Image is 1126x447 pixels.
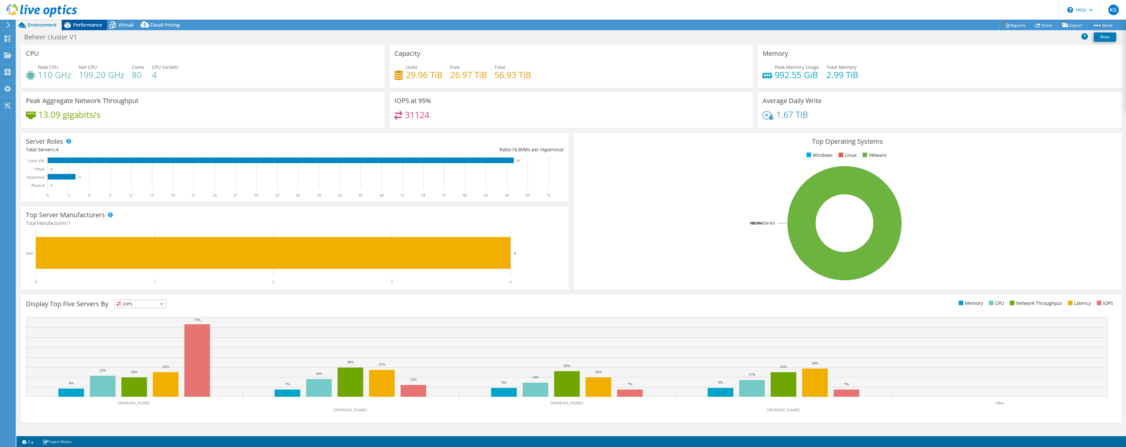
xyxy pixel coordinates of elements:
[150,193,154,198] text: 15
[812,361,818,365] text: 28%
[532,375,539,379] text: 14%
[394,50,420,57] h3: Capacity
[192,193,196,198] text: 21
[505,193,509,198] text: 66
[26,138,63,145] h3: Server Roles
[154,280,156,284] text: 1
[347,360,354,364] text: 30%
[272,280,274,284] text: 2
[551,401,583,405] text: [DOMAIN_NAME]
[987,300,1004,307] li: CPU
[547,193,551,198] text: 72
[26,146,295,153] div: Total Servers:
[359,193,363,198] text: 45
[296,193,300,198] text: 36
[1087,20,1118,30] a: More
[118,401,151,405] text: [DOMAIN_NAME]
[47,193,49,198] text: 0
[35,280,37,284] text: 0
[837,152,857,159] li: Linux
[767,408,800,412] text: [DOMAIN_NAME]
[38,111,100,118] h4: 13.09 gigabits/s
[406,64,417,70] span: Used
[68,193,70,198] text: 3
[775,71,819,78] h4: 992.55 GiB
[844,382,849,386] text: 7%
[1094,32,1116,42] a: Print
[826,71,858,78] h4: 2.99 TiB
[999,20,1031,30] a: Reports
[1057,20,1088,30] a: Export
[21,33,87,41] h1: Beheer cluster V1
[442,193,446,198] text: 57
[718,380,723,384] text: 9%
[26,220,564,227] h4: Total Manufacturers:
[194,318,200,322] text: 73%
[484,193,488,198] text: 63
[1008,300,1062,307] li: Network Throughput
[26,251,33,256] text: Dell
[512,146,521,153] span: 16.8
[750,221,762,225] tspan: 100.0%
[762,50,788,57] h3: Memory
[56,146,58,153] span: 4
[1067,7,1073,13] svg: \n
[34,167,45,171] text: Virtual
[628,382,633,386] text: 7%
[406,71,443,78] h4: 29.96 TiB
[316,372,322,375] text: 18%
[295,146,564,153] div: Ratio: VMs per Hypervisor
[749,372,755,376] text: 17%
[79,71,124,78] h4: 199.20 GHz
[150,22,180,28] span: Cloud Pricing
[517,159,520,162] text: 67
[494,64,505,70] span: Total
[379,362,385,366] text: 27%
[38,71,71,78] h4: 110 GHz
[79,64,97,70] span: Net CPU
[132,71,144,78] h4: 80
[450,64,460,70] span: Free
[762,221,775,225] tspan: ESXi 8.0
[213,193,217,198] text: 24
[334,408,367,412] text: [DOMAIN_NAME]
[38,64,58,70] span: Peak CPU
[510,280,511,284] text: 4
[18,437,38,446] a: 2
[401,193,405,198] text: 51
[421,193,425,198] text: 54
[28,22,57,28] span: Environment
[31,183,45,188] text: Physical
[780,365,787,369] text: 25%
[805,152,833,159] li: Windows
[463,193,467,198] text: 60
[514,251,516,255] text: 4
[88,193,90,198] text: 6
[51,167,52,171] text: 0
[26,97,138,104] h3: Peak Aggregate Network Throughput
[129,193,133,198] text: 12
[275,193,279,198] text: 33
[115,300,166,308] span: IOPS
[162,365,169,369] text: 25%
[861,152,886,159] li: VMware
[957,300,983,307] li: Memory
[1095,300,1113,307] li: IOPS
[171,193,175,198] text: 18
[995,401,1004,405] text: Other
[254,193,258,198] text: 30
[595,370,602,374] text: 20%
[338,193,342,198] text: 42
[526,193,530,198] text: 69
[28,159,44,163] text: Guest VM
[68,220,71,226] span: 1
[1108,5,1119,15] span: KG
[317,193,321,198] text: 39
[26,211,105,219] h3: Top Server Manufacturers
[394,97,431,104] h3: IOPS at 95%
[502,380,507,384] text: 9%
[118,22,134,28] span: Virtual
[285,382,290,386] text: 7%
[132,64,144,70] span: Cores
[1031,20,1057,30] a: Share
